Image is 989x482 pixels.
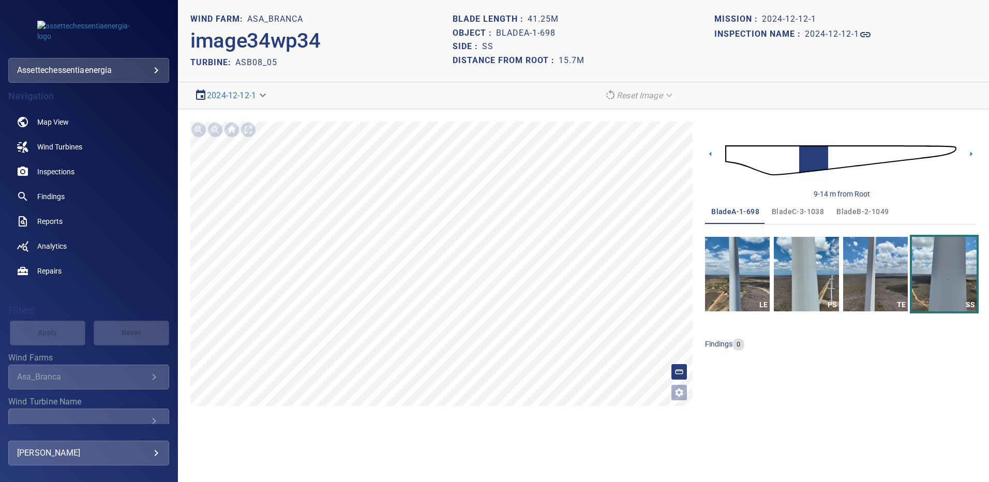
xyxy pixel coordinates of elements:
[482,42,493,52] h1: SS
[453,42,482,52] h1: Side :
[240,122,257,138] div: Toggle full page
[8,110,169,134] a: map noActive
[814,189,870,199] div: 9-14 m from Root
[895,298,908,311] div: TE
[37,142,82,152] span: Wind Turbines
[247,14,303,24] h1: Asa_Branca
[8,409,169,433] div: Wind Turbine Name
[964,298,977,311] div: SS
[705,340,732,348] span: findings
[37,266,62,276] span: Repairs
[805,29,859,39] h1: 2024-12-12-1
[8,209,169,234] a: reports noActive
[705,237,770,311] a: LE
[190,86,273,104] div: 2024-12-12-1
[772,205,824,218] span: bladeC-3-1038
[37,191,65,202] span: Findings
[453,28,496,38] h1: Object :
[8,354,169,362] label: Wind Farms
[223,122,240,138] div: Go home
[732,340,744,350] span: 0
[190,28,320,53] h2: image34wp34
[8,305,169,315] h4: Filters
[8,159,169,184] a: inspections noActive
[190,14,247,24] h1: WIND FARM:
[559,56,585,66] h1: 15.7m
[617,91,663,100] em: Reset Image
[8,134,169,159] a: windturbines noActive
[37,167,74,177] span: Inspections
[762,14,816,24] h1: 2024-12-12-1
[37,241,67,251] span: Analytics
[17,62,160,79] div: assettechessentiaenergia
[805,28,872,41] a: 2024-12-12-1
[17,372,148,382] div: Asa_Branca
[757,298,770,311] div: LE
[496,28,556,38] h1: bladeA-1-698
[836,205,889,218] span: bladeB-2-1049
[826,298,839,311] div: PS
[190,122,207,138] div: Zoom in
[843,237,908,311] a: TE
[8,184,169,209] a: findings noActive
[8,234,169,259] a: analytics noActive
[711,205,759,218] span: bladeA-1-698
[671,384,687,401] button: Open image filters and tagging options
[8,58,169,83] div: assettechessentiaenergia
[725,132,956,188] img: d
[912,237,977,311] a: SS
[190,57,235,67] h2: TURBINE:
[8,398,169,406] label: Wind Turbine Name
[17,445,160,461] div: [PERSON_NAME]
[714,29,805,39] h1: Inspection name :
[528,14,559,24] h1: 41.25m
[37,117,69,127] span: Map View
[235,57,277,67] h2: ASB08_05
[453,56,559,66] h1: Distance from root :
[453,14,528,24] h1: Blade length :
[8,259,169,283] a: repairs noActive
[37,216,63,227] span: Reports
[37,21,141,41] img: assettechessentiaenergia-logo
[774,237,838,311] a: PS
[714,14,762,24] h1: Mission :
[8,365,169,389] div: Wind Farms
[8,91,169,101] h4: Navigation
[600,86,679,104] div: Reset Image
[207,122,223,138] div: Zoom out
[207,91,256,100] a: 2024-12-12-1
